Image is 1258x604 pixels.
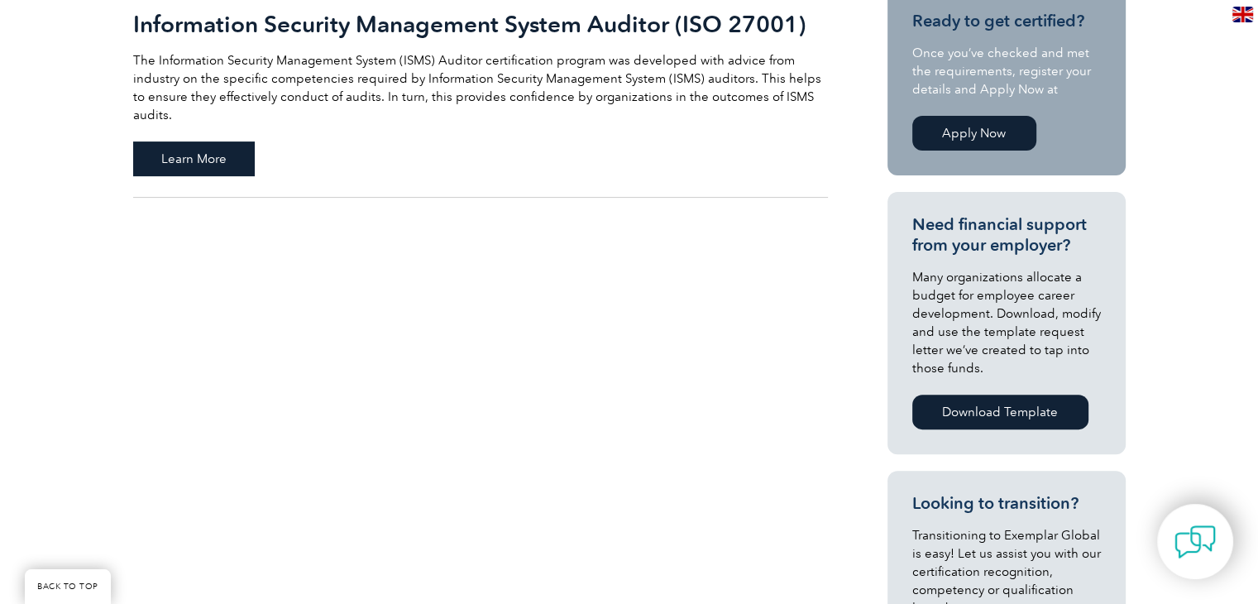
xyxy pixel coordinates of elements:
[133,141,255,176] span: Learn More
[1232,7,1253,22] img: en
[912,268,1101,377] p: Many organizations allocate a budget for employee career development. Download, modify and use th...
[133,51,828,124] p: The Information Security Management System (ISMS) Auditor certification program was developed wit...
[912,116,1036,151] a: Apply Now
[912,11,1101,31] h3: Ready to get certified?
[912,395,1088,429] a: Download Template
[912,214,1101,256] h3: Need financial support from your employer?
[1174,521,1216,563] img: contact-chat.png
[25,569,111,604] a: BACK TO TOP
[912,493,1101,514] h3: Looking to transition?
[912,44,1101,98] p: Once you’ve checked and met the requirements, register your details and Apply Now at
[133,11,828,37] h2: Information Security Management System Auditor (ISO 27001)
